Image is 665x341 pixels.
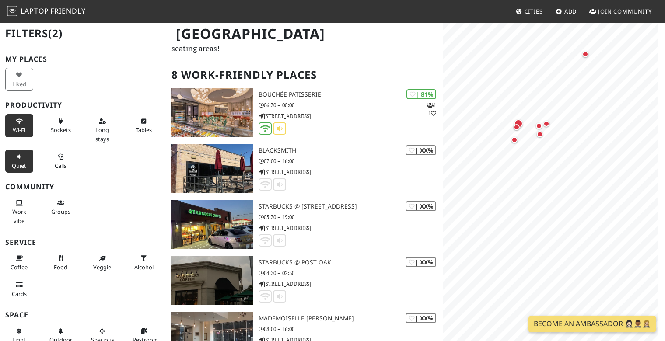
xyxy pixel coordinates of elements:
[5,238,161,247] h3: Service
[406,313,436,323] div: | XX%
[5,101,161,109] h3: Productivity
[48,26,63,40] span: (2)
[5,55,161,63] h3: My Places
[171,62,438,88] h2: 8 Work-Friendly Places
[5,251,33,274] button: Coffee
[259,259,443,266] h3: Starbucks @ Post Oak
[5,20,161,47] h2: Filters
[55,162,66,170] span: Video/audio calls
[12,208,26,224] span: People working
[586,3,655,19] a: Join Community
[598,7,652,15] span: Join Community
[259,325,443,333] p: 08:00 – 16:00
[54,263,67,271] span: Food
[171,88,253,137] img: Bouchée Patisserie
[511,137,522,147] div: Map marker
[47,196,75,219] button: Groups
[12,162,26,170] span: Quiet
[47,251,75,274] button: Food
[259,315,443,322] h3: Mademoiselle [PERSON_NAME]
[171,200,253,249] img: Starbucks @ 6600 S Rice Ave
[525,7,543,15] span: Cities
[136,126,152,134] span: Work-friendly tables
[7,4,86,19] a: LaptopFriendly LaptopFriendly
[130,114,158,137] button: Tables
[406,201,436,211] div: | XX%
[21,6,49,16] span: Laptop
[552,3,581,19] a: Add
[259,203,443,210] h3: Starbucks @ [STREET_ADDRESS]
[514,124,524,135] div: Map marker
[259,157,443,165] p: 07:00 – 16:00
[51,126,71,134] span: Power sockets
[88,114,116,146] button: Long stays
[95,126,109,143] span: Long stays
[51,208,70,216] span: Group tables
[259,101,443,109] p: 06:30 – 00:00
[88,251,116,274] button: Veggie
[5,196,33,228] button: Work vibe
[259,280,443,288] p: [STREET_ADDRESS]
[536,123,546,133] div: Map marker
[130,251,158,274] button: Alcohol
[259,147,443,154] h3: Blacksmith
[5,114,33,137] button: Wi-Fi
[169,22,441,46] h1: [GEOGRAPHIC_DATA]
[171,144,253,193] img: Blacksmith
[171,256,253,305] img: Starbucks @ Post Oak
[10,263,28,271] span: Coffee
[7,6,17,16] img: LaptopFriendly
[564,7,577,15] span: Add
[12,290,27,298] span: Credit cards
[582,51,593,62] div: Map marker
[427,101,436,118] p: 1 1
[5,311,161,319] h3: Space
[512,3,546,19] a: Cities
[406,257,436,267] div: | XX%
[537,131,547,142] div: Map marker
[93,263,111,271] span: Veggie
[47,114,75,137] button: Sockets
[259,91,443,98] h3: Bouchée Patisserie
[259,224,443,232] p: [STREET_ADDRESS]
[5,278,33,301] button: Cards
[543,121,554,131] div: Map marker
[5,150,33,173] button: Quiet
[259,269,443,277] p: 04:30 – 02:30
[50,6,85,16] span: Friendly
[134,263,154,271] span: Alcohol
[166,88,443,137] a: Bouchée Patisserie | 81% 11 Bouchée Patisserie 06:30 – 00:00 [STREET_ADDRESS]
[47,150,75,173] button: Calls
[514,119,526,132] div: Map marker
[406,145,436,155] div: | XX%
[259,112,443,120] p: [STREET_ADDRESS]
[5,183,161,191] h3: Community
[259,213,443,221] p: 05:30 – 19:00
[166,256,443,305] a: Starbucks @ Post Oak | XX% Starbucks @ Post Oak 04:30 – 02:30 [STREET_ADDRESS]
[166,200,443,249] a: Starbucks @ 6600 S Rice Ave | XX% Starbucks @ [STREET_ADDRESS] 05:30 – 19:00 [STREET_ADDRESS]
[166,144,443,193] a: Blacksmith | XX% Blacksmith 07:00 – 16:00 [STREET_ADDRESS]
[259,168,443,176] p: [STREET_ADDRESS]
[13,126,25,134] span: Stable Wi-Fi
[406,89,436,99] div: | 81%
